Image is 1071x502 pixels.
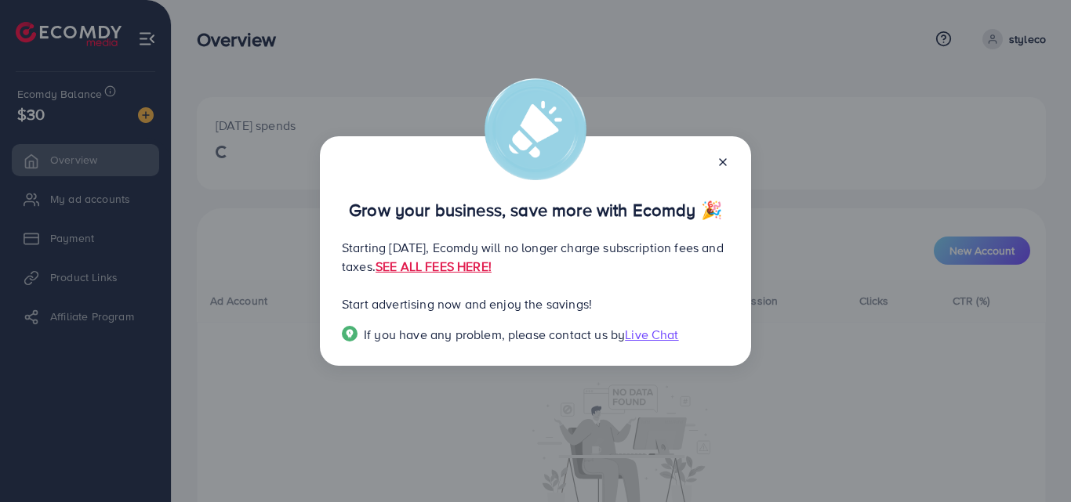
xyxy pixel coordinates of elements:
img: alert [485,78,586,180]
span: If you have any problem, please contact us by [364,326,625,343]
span: Live Chat [625,326,678,343]
img: Popup guide [342,326,358,341]
p: Grow your business, save more with Ecomdy 🎉 [342,200,729,219]
p: Start advertising now and enjoy the savings! [342,294,729,313]
p: Starting [DATE], Ecomdy will no longer charge subscription fees and taxes. [342,238,729,276]
a: SEE ALL FEES HERE! [376,258,492,275]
